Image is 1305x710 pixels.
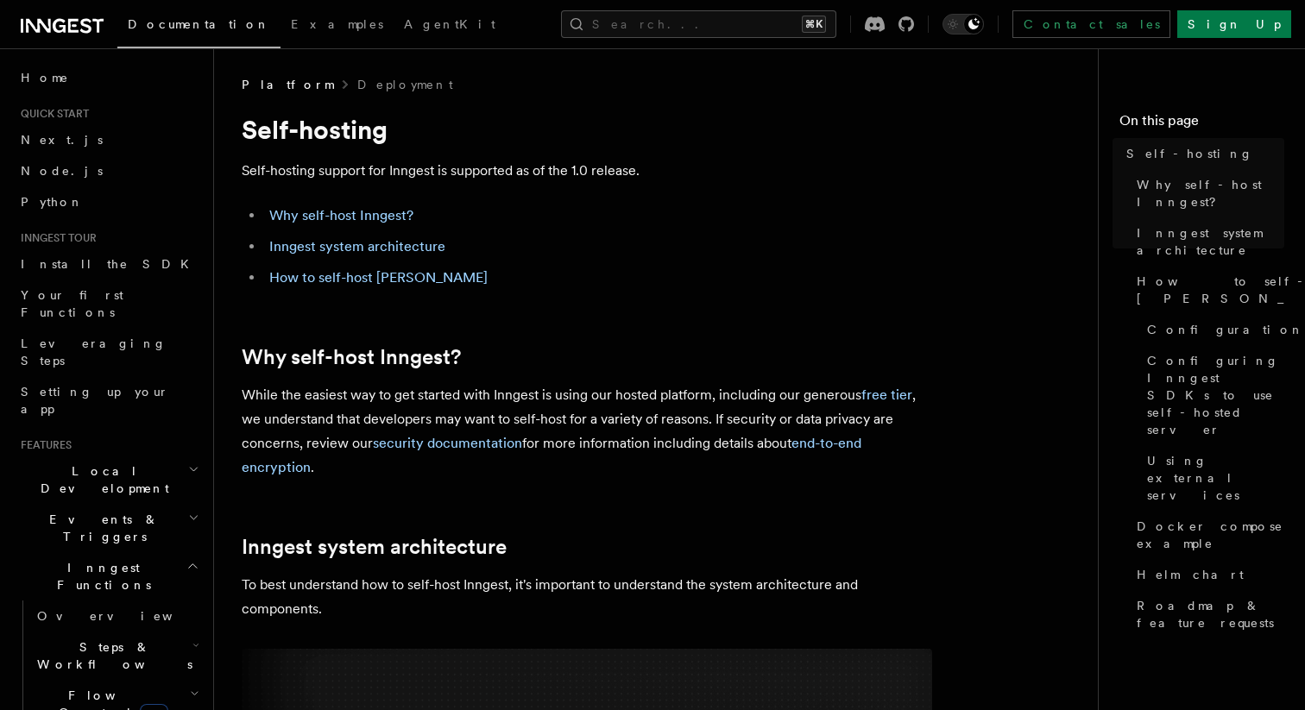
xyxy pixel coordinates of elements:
a: Configuration [1140,314,1284,345]
a: Overview [30,600,203,631]
button: Inngest Functions [14,552,203,600]
a: Setting up your app [14,376,203,424]
span: Documentation [128,17,270,31]
span: AgentKit [404,17,495,31]
h4: On this page [1119,110,1284,138]
span: Configuring Inngest SDKs to use self-hosted server [1147,352,1284,438]
a: Inngest system architecture [242,535,507,559]
span: Docker compose example [1137,518,1284,552]
a: Documentation [117,5,281,48]
a: Leveraging Steps [14,328,203,376]
a: How to self-host [PERSON_NAME] [269,269,488,286]
a: Python [14,186,203,217]
span: Examples [291,17,383,31]
a: Inngest system architecture [269,238,445,254]
span: Overview [37,609,215,623]
span: Next.js [21,133,103,147]
span: Your first Functions [21,288,123,319]
span: Setting up your app [21,385,169,416]
a: Next.js [14,124,203,155]
span: Install the SDK [21,257,199,271]
p: Self-hosting support for Inngest is supported as of the 1.0 release. [242,159,932,183]
span: Inngest Functions [14,559,186,594]
a: Roadmap & feature requests [1130,590,1284,638]
button: Local Development [14,456,203,504]
a: Why self-host Inngest? [242,345,461,369]
span: Why self-host Inngest? [1137,176,1284,210]
span: Quick start [14,107,89,121]
a: Why self-host Inngest? [1130,169,1284,217]
a: Inngest system architecture [1130,217,1284,266]
a: Docker compose example [1130,511,1284,559]
kbd: ⌘K [802,16,826,33]
span: Helm chart [1137,566,1244,583]
span: Features [14,438,72,452]
a: Configuring Inngest SDKs to use self-hosted server [1140,345,1284,445]
span: Steps & Workflows [30,638,192,673]
span: Home [21,69,69,86]
span: Using external services [1147,452,1284,504]
a: free tier [861,386,912,403]
a: Self-hosting [1119,138,1284,169]
button: Search...⌘K [561,10,836,38]
span: Python [21,195,84,209]
a: Home [14,62,203,93]
a: Your first Functions [14,280,203,328]
a: Install the SDK [14,248,203,280]
a: Contact sales [1012,10,1170,38]
span: Roadmap & feature requests [1137,597,1284,631]
a: Helm chart [1130,559,1284,590]
span: Inngest system architecture [1137,224,1284,259]
a: security documentation [373,435,522,451]
button: Steps & Workflows [30,631,203,680]
span: Self-hosting [1126,145,1253,162]
button: Toggle dark mode [942,14,984,35]
p: While the easiest way to get started with Inngest is using our hosted platform, including our gen... [242,383,932,480]
p: To best understand how to self-host Inngest, it's important to understand the system architecture... [242,573,932,621]
span: Node.js [21,164,103,178]
span: Events & Triggers [14,511,188,545]
a: Why self-host Inngest? [269,207,413,223]
span: Platform [242,76,333,93]
span: Configuration [1147,321,1304,338]
a: Using external services [1140,445,1284,511]
span: Leveraging Steps [21,336,167,368]
span: Local Development [14,462,188,497]
a: Node.js [14,155,203,186]
a: Examples [281,5,394,47]
a: Sign Up [1177,10,1291,38]
button: Events & Triggers [14,504,203,552]
a: Deployment [357,76,453,93]
a: How to self-host [PERSON_NAME] [1130,266,1284,314]
a: AgentKit [394,5,506,47]
span: Inngest tour [14,231,97,245]
h1: Self-hosting [242,114,932,145]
